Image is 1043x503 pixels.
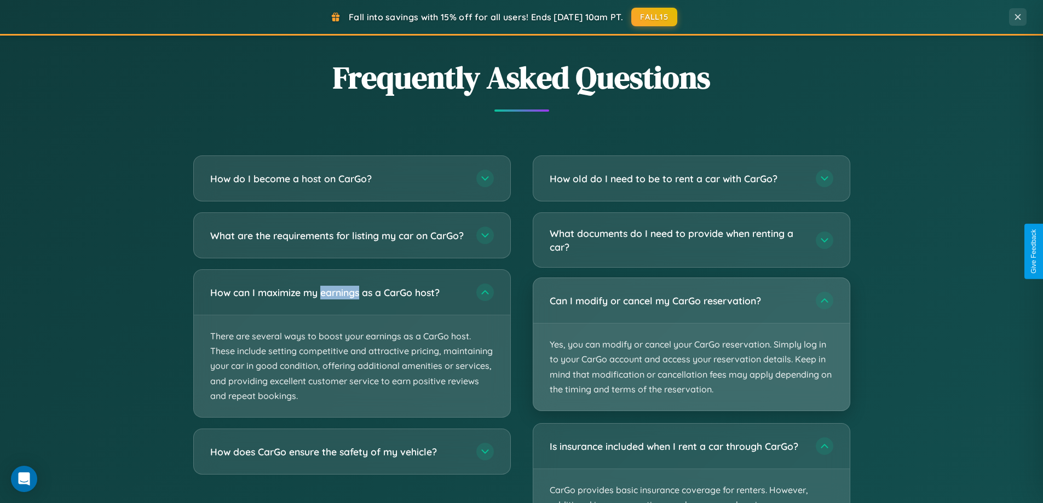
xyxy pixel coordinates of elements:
[11,466,37,492] div: Open Intercom Messenger
[550,294,805,308] h3: Can I modify or cancel my CarGo reservation?
[210,229,465,242] h3: What are the requirements for listing my car on CarGo?
[210,445,465,459] h3: How does CarGo ensure the safety of my vehicle?
[210,172,465,186] h3: How do I become a host on CarGo?
[550,227,805,253] h3: What documents do I need to provide when renting a car?
[631,8,677,26] button: FALL15
[1030,229,1038,274] div: Give Feedback
[550,440,805,453] h3: Is insurance included when I rent a car through CarGo?
[533,323,850,411] p: Yes, you can modify or cancel your CarGo reservation. Simply log in to your CarGo account and acc...
[550,172,805,186] h3: How old do I need to be to rent a car with CarGo?
[194,315,510,417] p: There are several ways to boost your earnings as a CarGo host. These include setting competitive ...
[193,56,850,99] h2: Frequently Asked Questions
[210,286,465,299] h3: How can I maximize my earnings as a CarGo host?
[349,11,623,22] span: Fall into savings with 15% off for all users! Ends [DATE] 10am PT.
